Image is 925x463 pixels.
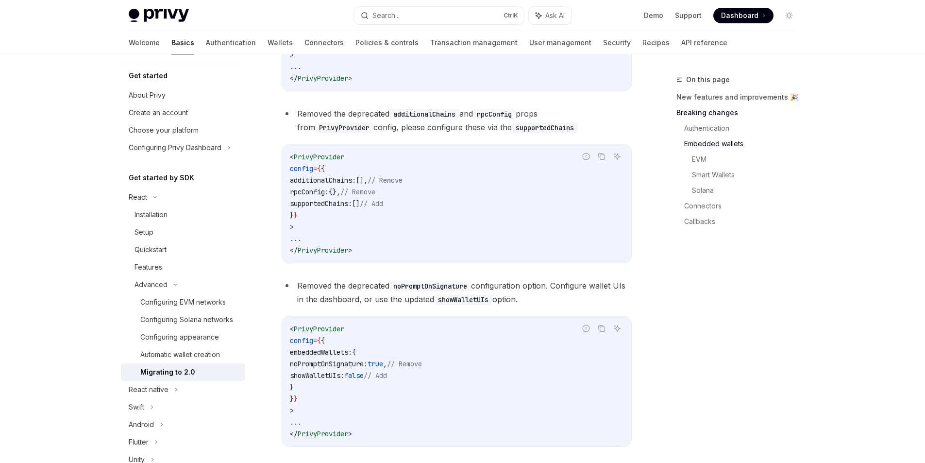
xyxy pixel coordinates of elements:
button: Toggle dark mode [781,8,797,23]
li: Removed the deprecated configuration option. Configure wallet UIs in the dashboard, or use the up... [282,279,632,306]
button: Search...CtrlK [354,7,524,24]
span: { [321,336,325,345]
div: React [129,191,147,203]
a: API reference [681,31,727,54]
button: Ask AI [529,7,572,24]
a: Authentication [206,31,256,54]
a: Configuring EVM networks [121,293,245,311]
button: Ask AI [611,150,623,163]
span: noPromptOnSignature: [290,360,368,368]
span: { [352,348,356,357]
span: </ [290,74,298,83]
span: </ [290,429,298,438]
a: Quickstart [121,241,245,258]
div: Quickstart [135,244,167,256]
span: > [290,223,294,231]
span: PrivyProvider [298,74,348,83]
a: Configuring Solana networks [121,311,245,328]
span: { [317,164,321,173]
a: Callbacks [684,214,805,229]
span: > [348,246,352,255]
span: </ [290,246,298,255]
a: Transaction management [430,31,518,54]
span: > [290,406,294,415]
a: Basics [171,31,194,54]
span: ... [290,418,302,427]
a: Connectors [684,198,805,214]
code: supportedChains [512,122,578,133]
button: Ask AI [611,322,623,335]
span: = [313,336,317,345]
span: PrivyProvider [294,325,344,333]
span: { [317,336,321,345]
span: additionalChains: [290,176,356,185]
span: // Remove [387,360,422,368]
a: Features [121,258,245,276]
span: } [294,211,298,220]
a: Migrating to 2.0 [121,363,245,381]
span: config [290,336,313,345]
span: > [348,429,352,438]
a: Create an account [121,104,245,121]
div: Configuring Privy Dashboard [129,142,221,154]
span: {}, [329,188,340,196]
span: // Add [360,199,383,208]
a: Smart Wallets [692,167,805,183]
span: embeddedWallets: [290,348,352,357]
a: Choose your platform [121,121,245,139]
span: On this page [686,74,730,86]
a: Recipes [642,31,670,54]
span: = [313,164,317,173]
a: Setup [121,223,245,241]
span: PrivyProvider [294,153,344,161]
button: Report incorrect code [580,150,592,163]
span: Ctrl K [504,12,518,19]
a: Demo [644,11,663,20]
div: Flutter [129,436,149,448]
a: Welcome [129,31,160,54]
div: Setup [135,226,153,238]
a: About Privy [121,86,245,104]
button: Copy the contents from the code block [595,322,608,335]
a: Dashboard [713,8,774,23]
div: Choose your platform [129,124,199,136]
span: supportedChains: [290,199,352,208]
a: Authentication [684,120,805,136]
a: User management [529,31,591,54]
span: ... [290,234,302,243]
button: Report incorrect code [580,322,592,335]
span: < [290,153,294,161]
a: Automatic wallet creation [121,346,245,363]
code: additionalChains [389,109,459,120]
span: < [290,325,294,333]
div: Android [129,419,154,430]
span: config [290,164,313,173]
div: Configuring EVM networks [140,296,226,308]
span: // Add [364,371,387,380]
span: rpcConfig: [290,188,329,196]
span: // Remove [340,188,375,196]
div: Search... [372,10,400,21]
a: Support [675,11,702,20]
a: Breaking changes [676,105,805,120]
span: PrivyProvider [298,429,348,438]
span: } [290,394,294,403]
a: Security [603,31,631,54]
a: Installation [121,206,245,223]
span: } [294,394,298,403]
a: Configuring appearance [121,328,245,346]
li: Removed the deprecated and props from config, please configure these via the [282,107,632,134]
span: PrivyProvider [298,246,348,255]
div: Installation [135,209,168,221]
a: Connectors [304,31,344,54]
span: true [368,360,383,368]
div: Configuring Solana networks [140,314,233,326]
span: showWalletUIs: [290,371,344,380]
span: Ask AI [545,11,565,20]
div: Swift [129,401,144,413]
div: Migrating to 2.0 [140,366,195,378]
h5: Get started [129,70,168,82]
div: Create an account [129,107,188,119]
span: { [321,164,325,173]
span: } [290,211,294,220]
